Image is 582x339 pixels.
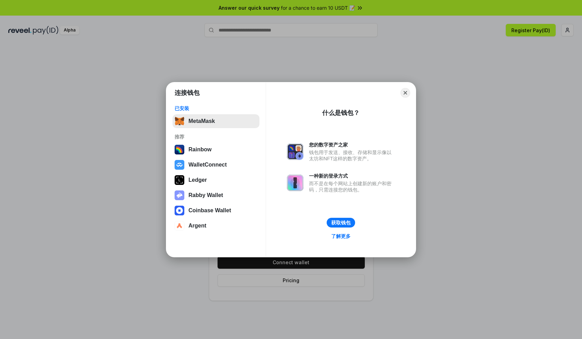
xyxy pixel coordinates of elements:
[327,218,355,228] button: 获取钱包
[188,207,231,214] div: Coinbase Wallet
[175,206,184,215] img: svg+xml,%3Csvg%20width%3D%2228%22%20height%3D%2228%22%20viewBox%3D%220%200%2028%2028%22%20fill%3D...
[173,143,259,157] button: Rainbow
[173,173,259,187] button: Ledger
[175,145,184,154] img: svg+xml,%3Csvg%20width%3D%22120%22%20height%3D%22120%22%20viewBox%3D%220%200%20120%20120%22%20fil...
[188,162,227,168] div: WalletConnect
[175,134,257,140] div: 推荐
[287,175,303,191] img: svg+xml,%3Csvg%20xmlns%3D%22http%3A%2F%2Fwww.w3.org%2F2000%2Fsvg%22%20fill%3D%22none%22%20viewBox...
[309,142,395,148] div: 您的数字资产之家
[188,118,215,124] div: MetaMask
[175,190,184,200] img: svg+xml,%3Csvg%20xmlns%3D%22http%3A%2F%2Fwww.w3.org%2F2000%2Fsvg%22%20fill%3D%22none%22%20viewBox...
[188,146,212,153] div: Rainbow
[173,219,259,233] button: Argent
[175,160,184,170] img: svg+xml,%3Csvg%20width%3D%2228%22%20height%3D%2228%22%20viewBox%3D%220%200%2028%2028%22%20fill%3D...
[188,192,223,198] div: Rabby Wallet
[188,223,206,229] div: Argent
[400,88,410,98] button: Close
[331,233,351,239] div: 了解更多
[331,220,351,226] div: 获取钱包
[175,89,200,97] h1: 连接钱包
[309,180,395,193] div: 而不是在每个网站上创建新的账户和密码，只需连接您的钱包。
[188,177,207,183] div: Ledger
[175,116,184,126] img: svg+xml,%3Csvg%20fill%3D%22none%22%20height%3D%2233%22%20viewBox%3D%220%200%2035%2033%22%20width%...
[175,175,184,185] img: svg+xml,%3Csvg%20xmlns%3D%22http%3A%2F%2Fwww.w3.org%2F2000%2Fsvg%22%20width%3D%2228%22%20height%3...
[175,221,184,231] img: svg+xml,%3Csvg%20width%3D%2228%22%20height%3D%2228%22%20viewBox%3D%220%200%2028%2028%22%20fill%3D...
[173,204,259,217] button: Coinbase Wallet
[322,109,360,117] div: 什么是钱包？
[309,173,395,179] div: 一种新的登录方式
[173,114,259,128] button: MetaMask
[309,149,395,162] div: 钱包用于发送、接收、存储和显示像以太坊和NFT这样的数字资产。
[175,105,257,111] div: 已安装
[173,188,259,202] button: Rabby Wallet
[173,158,259,172] button: WalletConnect
[287,143,303,160] img: svg+xml,%3Csvg%20xmlns%3D%22http%3A%2F%2Fwww.w3.org%2F2000%2Fsvg%22%20fill%3D%22none%22%20viewBox...
[327,232,355,241] a: 了解更多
